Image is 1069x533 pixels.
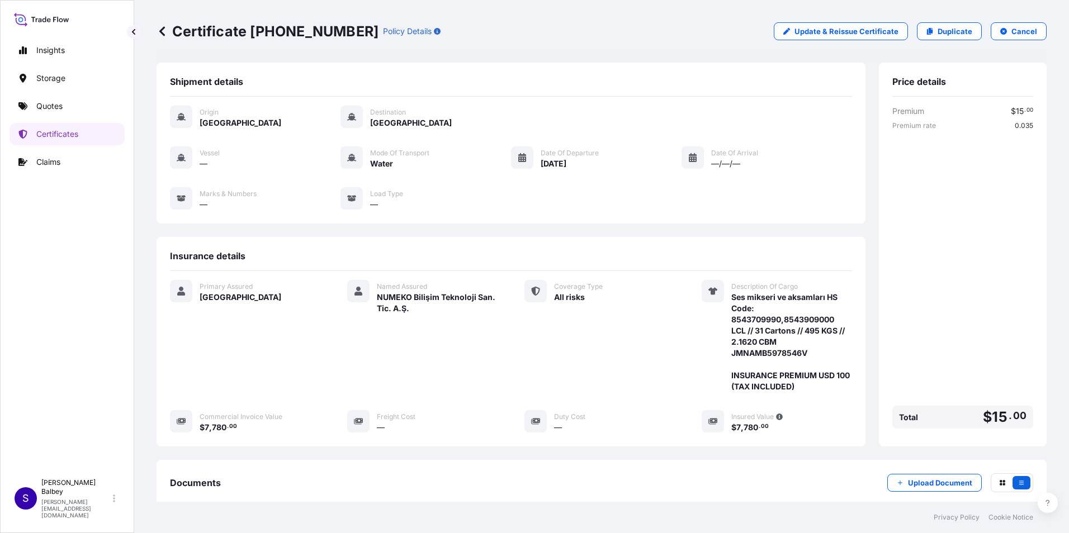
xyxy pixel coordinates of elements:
span: 15 [1016,107,1024,115]
span: Premium rate [892,121,936,130]
span: Documents [170,477,221,488]
span: All risks [554,292,585,303]
span: Commercial Invoice Value [200,412,282,421]
span: — [377,422,385,433]
span: S [22,493,29,504]
span: . [227,425,229,429]
span: — [200,199,207,210]
span: Description Of Cargo [731,282,798,291]
span: —/—/— [711,158,740,169]
span: 780 [212,423,226,431]
span: [DATE] [541,158,566,169]
p: [PERSON_NAME] Balbey [41,478,111,496]
span: Ses mikseri ve aksamları HS Code: 8543709990,8543909000 LCL // 31 Cartons // 495 KGS // 2.1620 CB... [731,292,852,392]
span: Vessel [200,149,220,158]
span: Water [370,158,393,169]
span: Insured Value [731,412,774,421]
span: Shipment details [170,76,243,87]
a: Update & Reissue Certificate [774,22,908,40]
p: Insights [36,45,65,56]
span: Named Assured [377,282,427,291]
span: 15 [992,410,1007,424]
span: Coverage Type [554,282,603,291]
span: 7 [736,423,741,431]
p: Cancel [1011,26,1037,37]
span: $ [200,423,205,431]
span: . [1024,108,1026,112]
p: Claims [36,156,60,168]
p: Duplicate [938,26,972,37]
span: Freight Cost [377,412,415,421]
span: Load Type [370,189,403,198]
span: Price details [892,76,946,87]
span: Premium [892,106,924,117]
span: Marks & Numbers [200,189,257,198]
a: Storage [10,67,125,89]
span: — [370,199,378,210]
a: Cookie Notice [988,513,1033,522]
p: [PERSON_NAME][EMAIL_ADDRESS][DOMAIN_NAME] [41,498,111,518]
p: Upload Document [908,477,972,488]
span: Destination [370,108,406,117]
span: 00 [229,425,237,429]
p: Policy Details [383,26,432,37]
span: NUMEKO Bilişim Teknoloji San. Tic. A.Ş. [377,292,498,314]
span: 00 [1027,108,1033,112]
span: 7 [205,423,209,431]
p: Update & Reissue Certificate [794,26,898,37]
span: Date of Departure [541,149,599,158]
span: — [200,158,207,169]
span: . [759,425,760,429]
span: Insurance details [170,250,245,261]
a: Certificates [10,123,125,145]
span: 00 [1013,412,1027,419]
span: Mode of Transport [370,149,429,158]
span: Primary Assured [200,282,253,291]
button: Cancel [991,22,1047,40]
span: . [1009,412,1012,419]
span: — [554,422,562,433]
span: 00 [761,425,769,429]
span: [GEOGRAPHIC_DATA] [370,117,452,129]
span: Duty Cost [554,412,585,421]
span: Total [899,412,918,423]
span: , [741,423,744,431]
a: Duplicate [917,22,982,40]
a: Claims [10,151,125,173]
span: , [209,423,212,431]
a: Insights [10,39,125,61]
p: Certificates [36,129,78,140]
span: [GEOGRAPHIC_DATA] [200,292,281,303]
span: $ [731,423,736,431]
span: $ [1011,107,1016,115]
button: Upload Document [887,474,982,492]
a: Quotes [10,95,125,117]
span: 780 [744,423,758,431]
p: Certificate [PHONE_NUMBER] [157,22,379,40]
span: $ [983,410,992,424]
p: Quotes [36,101,63,112]
a: Privacy Policy [934,513,980,522]
span: 0.035 [1015,121,1033,130]
p: Storage [36,73,65,84]
span: Origin [200,108,219,117]
span: Date of Arrival [711,149,758,158]
span: [GEOGRAPHIC_DATA] [200,117,281,129]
